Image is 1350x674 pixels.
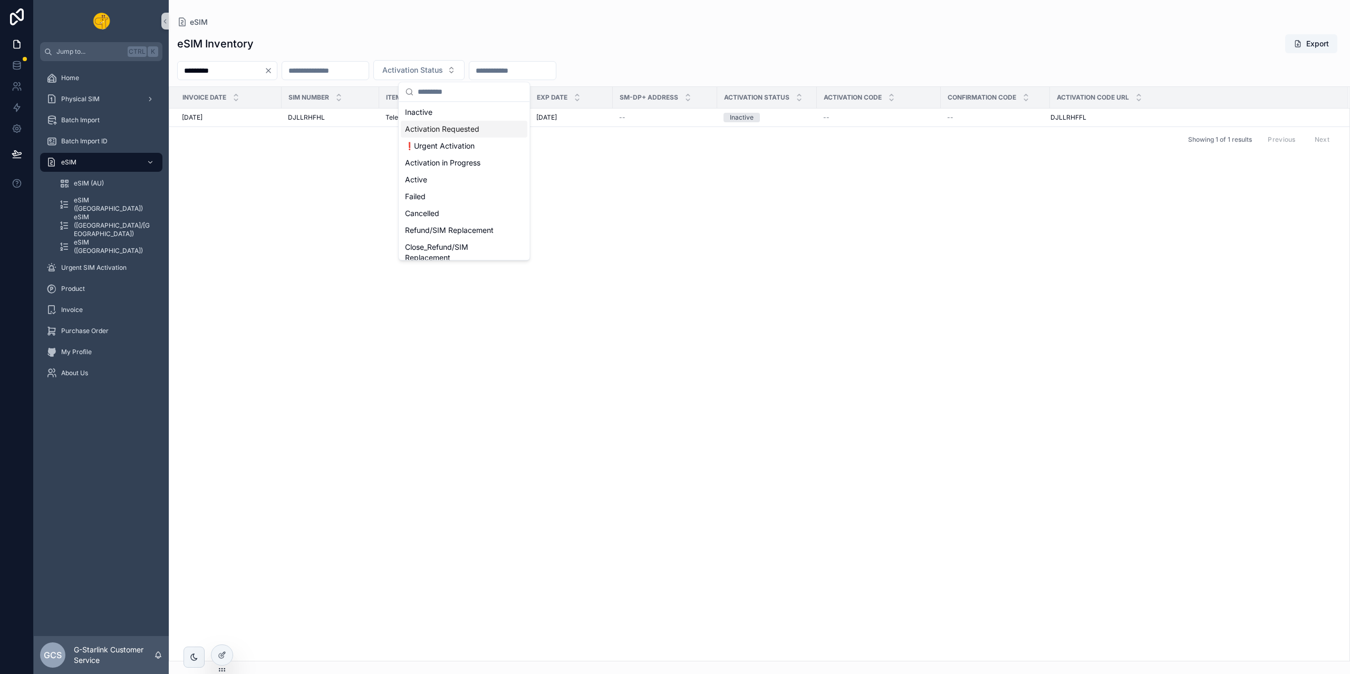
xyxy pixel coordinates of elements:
span: My Profile [61,348,92,356]
span: Activation Code [824,93,882,102]
h1: eSIM Inventory [177,36,254,51]
span: TeleChoice Prepaid 60GB (5G) [30 DAY] [385,113,505,122]
p: G-Starlink Customer Service [74,644,154,666]
span: Activation Status [724,93,789,102]
img: App logo [92,13,111,30]
a: Invoice [40,300,162,319]
span: eSIM [190,17,208,27]
span: Invoice [61,306,83,314]
a: About Us [40,364,162,383]
span: Physical SIM [61,95,100,103]
div: Activation Requested [401,121,527,138]
span: SM-DP+ Address [620,93,678,102]
div: Inactive [401,104,527,121]
a: Batch Import [40,111,162,130]
span: eSIM ([GEOGRAPHIC_DATA]/[GEOGRAPHIC_DATA]) [74,213,152,238]
button: Select Button [373,60,465,80]
div: ❗Urgent Activation [401,138,527,154]
span: Home [61,74,79,82]
a: eSIM (AU) [53,174,162,193]
div: Active [401,171,527,188]
a: eSIM [40,153,162,172]
span: Product [61,285,85,293]
button: Export [1285,34,1337,53]
span: GCS [44,649,62,661]
span: Items [386,93,406,102]
a: My Profile [40,343,162,362]
a: Urgent SIM Activation [40,258,162,277]
span: K [149,47,157,56]
a: eSIM ([GEOGRAPHIC_DATA]/[GEOGRAPHIC_DATA]) [53,216,162,235]
a: Purchase Order [40,321,162,340]
span: Activation Code URL [1057,93,1129,102]
div: Activation in Progress [401,154,527,171]
span: DJLLRHFFL [1050,113,1086,122]
span: [DATE] [536,113,557,122]
button: Clear [264,66,277,75]
span: Invoice Date [182,93,226,102]
span: Urgent SIM Activation [61,263,127,272]
div: scrollable content [34,61,169,396]
div: Refund/SIM Replacement [401,222,527,239]
a: Physical SIM [40,90,162,109]
span: -- [619,113,625,122]
span: SIM Number [288,93,329,102]
span: Batch Import [61,116,100,124]
a: Home [40,69,162,87]
span: -- [823,113,830,122]
span: eSIM ([GEOGRAPHIC_DATA]) [74,238,152,255]
a: Product [40,279,162,298]
span: -- [947,113,953,122]
span: Showing 1 of 1 results [1188,135,1252,144]
span: eSIM (AU) [74,179,104,188]
div: Suggestions [399,102,529,260]
span: eSIM ([GEOGRAPHIC_DATA]) [74,196,152,213]
span: [DATE] [182,113,202,122]
span: Jump to... [56,47,123,56]
span: DJLLRHFHL [288,113,325,122]
div: Close_Refund/SIM Replacement [401,239,527,266]
a: Batch Import ID [40,132,162,151]
span: EXP Date [537,93,567,102]
span: Purchase Order [61,327,109,335]
span: Activation Status [382,65,443,75]
span: Confirmation Code [948,93,1016,102]
a: eSIM ([GEOGRAPHIC_DATA]) [53,237,162,256]
div: Failed [401,188,527,205]
span: About Us [61,369,88,377]
button: Jump to...CtrlK [40,42,162,61]
a: eSIM [177,17,208,27]
span: Ctrl [128,46,147,57]
span: Batch Import ID [61,137,108,145]
div: Cancelled [401,205,527,222]
div: Inactive [730,113,754,122]
span: eSIM [61,158,76,167]
a: eSIM ([GEOGRAPHIC_DATA]) [53,195,162,214]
